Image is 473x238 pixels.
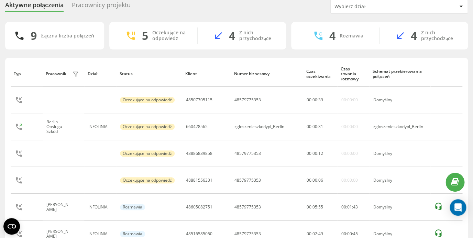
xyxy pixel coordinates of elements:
[373,205,427,209] div: Domyślny
[341,205,357,209] div: : :
[186,151,212,156] div: 48886839858
[31,29,37,42] div: 9
[341,124,357,129] div: 00:00:00
[88,231,112,236] div: INFOLINIA
[186,98,212,102] div: 48507705115
[306,69,334,79] div: Czas oczekiwania
[88,205,112,209] div: INFOLINIA
[185,71,228,76] div: Klient
[307,231,334,236] div: 00:02:49
[234,231,261,236] div: 48579775353
[307,150,311,156] span: 00
[152,30,187,42] div: Oczekujące na odpowiedź
[234,98,261,102] div: 48579775353
[88,124,112,129] div: INFOLINIA
[307,177,311,183] span: 00
[312,124,317,129] span: 00
[142,29,148,42] div: 5
[307,124,323,129] div: : :
[341,151,357,156] div: 00:00:00
[186,205,212,209] div: 48605082751
[5,1,64,12] div: Aktywne połączenia
[3,218,20,235] button: Open CMP widget
[234,71,300,76] div: Numer biznesowy
[239,30,276,42] div: Z nich przychodzące
[340,33,363,39] div: Rozmawia
[120,97,174,103] div: Oczekujące na odpowiedź
[341,231,357,236] div: : :
[120,177,174,183] div: Oczekujące na odpowiedź
[373,98,427,102] div: Domyślny
[411,29,417,42] div: 4
[353,204,357,210] span: 43
[347,204,352,210] span: 01
[120,231,145,237] div: Rozmawia
[318,124,323,129] span: 31
[307,98,323,102] div: : :
[46,202,71,212] div: [PERSON_NAME]
[307,205,334,209] div: 00:05:55
[312,177,317,183] span: 00
[421,30,458,42] div: Z nich przychodzące
[229,29,235,42] div: 4
[46,71,66,76] div: Pracownik
[234,151,261,156] div: 48579775353
[373,124,427,129] div: zgloszenieszkodypl_Berlin
[341,67,366,81] div: Czas trwania rozmowy
[318,97,323,103] span: 39
[307,124,311,129] span: 00
[72,1,131,12] div: Pracownicy projektu
[120,150,174,157] div: Oczekujące na odpowiedź
[120,124,174,130] div: Oczekujące na odpowiedź
[341,231,346,237] span: 00
[186,124,207,129] div: 660428565
[373,151,427,156] div: Domyślny
[307,178,323,183] div: : :
[318,150,323,156] span: 12
[334,4,417,10] div: Wybierz dział
[186,178,212,183] div: 48881556331
[120,71,179,76] div: Status
[329,29,335,42] div: 4
[353,231,357,237] span: 45
[450,199,466,216] div: Open Intercom Messenger
[41,33,94,39] div: Łączna liczba połączeń
[88,71,113,76] div: Dział
[341,98,357,102] div: 00:00:00
[234,205,261,209] div: 48579775353
[312,97,317,103] span: 00
[373,231,427,236] div: Domyślny
[234,178,261,183] div: 48579775353
[373,69,427,79] div: Schemat przekierowania połączeń
[14,71,39,76] div: Typ
[234,124,284,129] div: zgloszenieszkodypl_Berlin
[120,204,145,210] div: Rozmawia
[341,178,357,183] div: 00:00:00
[312,150,317,156] span: 00
[307,151,323,156] div: : :
[373,178,427,183] div: Domyślny
[341,204,346,210] span: 00
[318,177,323,183] span: 06
[307,97,311,103] span: 00
[186,231,212,236] div: 48516585050
[46,120,71,134] div: Berlin Obsługa Szkód
[347,231,352,237] span: 00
